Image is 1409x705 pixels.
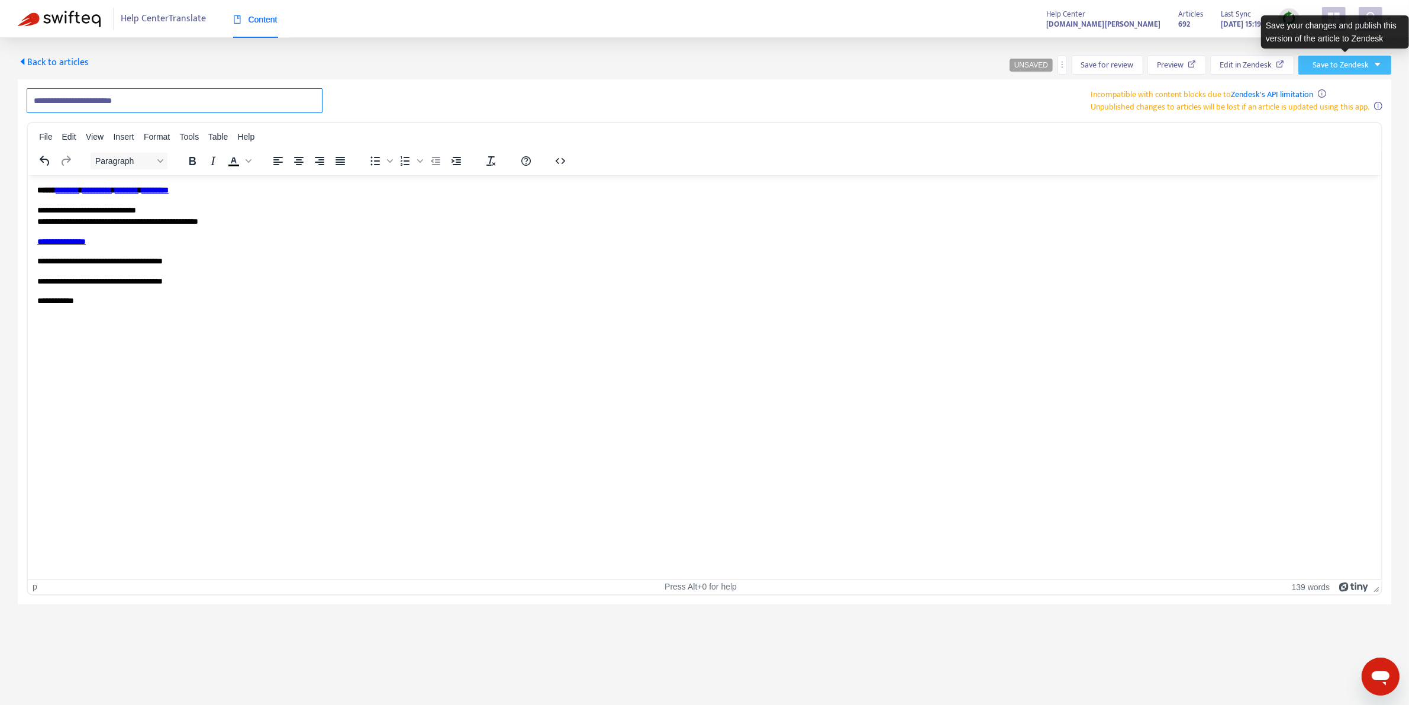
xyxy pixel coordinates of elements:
button: Undo [35,153,55,169]
span: Format [144,132,170,141]
button: Save for review [1072,56,1143,75]
div: Save your changes and publish this version of the article to Zendesk [1261,15,1409,49]
button: Italic [203,153,223,169]
span: caret-down [1373,60,1382,69]
span: Help Center [1046,8,1085,21]
span: View [86,132,104,141]
span: info-circle [1318,89,1326,98]
span: Unpublished changes to articles will be lost if an article is updated using this app. [1091,100,1370,114]
span: Incompatible with content blocks due to [1091,88,1314,101]
span: Save to Zendesk [1313,59,1369,72]
span: Save for review [1081,59,1134,72]
span: Insert [114,132,134,141]
span: Tools [180,132,199,141]
span: Back to articles [18,54,89,70]
span: appstore [1327,11,1341,25]
a: Powered by Tiny [1339,582,1369,591]
span: Paragraph [95,156,153,166]
span: Table [208,132,228,141]
span: user [1363,11,1378,25]
button: Edit in Zendesk [1210,56,1294,75]
span: Help Center Translate [121,8,207,30]
div: Press Alt+0 for help [478,582,924,592]
strong: 692 [1178,18,1190,31]
button: Justify [330,153,350,169]
a: [DOMAIN_NAME][PERSON_NAME] [1046,17,1160,31]
span: Edit in Zendesk [1220,59,1272,72]
div: Press the Up and Down arrow keys to resize the editor. [1369,580,1381,594]
div: Numbered list [395,153,425,169]
button: Decrease indent [425,153,446,169]
button: Align left [268,153,288,169]
a: Zendesk's API limitation [1231,88,1314,101]
button: Clear formatting [481,153,501,169]
button: Help [516,153,536,169]
iframe: Rich Text Area [28,175,1381,580]
span: Articles [1178,8,1203,21]
button: Block Paragraph [91,153,167,169]
img: Swifteq [18,11,101,27]
span: Content [233,15,278,24]
strong: [DOMAIN_NAME][PERSON_NAME] [1046,18,1160,31]
div: p [33,582,37,592]
span: File [39,132,53,141]
span: book [233,15,241,24]
button: Preview [1147,56,1206,75]
span: caret-left [18,57,27,66]
span: UNSAVED [1014,61,1048,69]
img: sync.dc5367851b00ba804db3.png [1282,11,1297,26]
strong: [DATE] 15:19 [1221,18,1261,31]
span: Preview [1157,59,1184,72]
button: more [1057,56,1067,75]
div: Bullet list [365,153,395,169]
button: Increase indent [446,153,466,169]
button: Align right [309,153,330,169]
span: info-circle [1374,102,1382,110]
button: Save to Zendeskcaret-down [1298,56,1391,75]
button: Align center [289,153,309,169]
iframe: メッセージングウィンドウを開くボタン [1362,658,1400,696]
span: Help [237,132,254,141]
span: more [1058,60,1066,69]
span: Edit [62,132,76,141]
button: 139 words [1292,582,1330,592]
button: Bold [182,153,202,169]
button: Redo [56,153,76,169]
span: Last Sync [1221,8,1251,21]
div: Text color Black [224,153,253,169]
